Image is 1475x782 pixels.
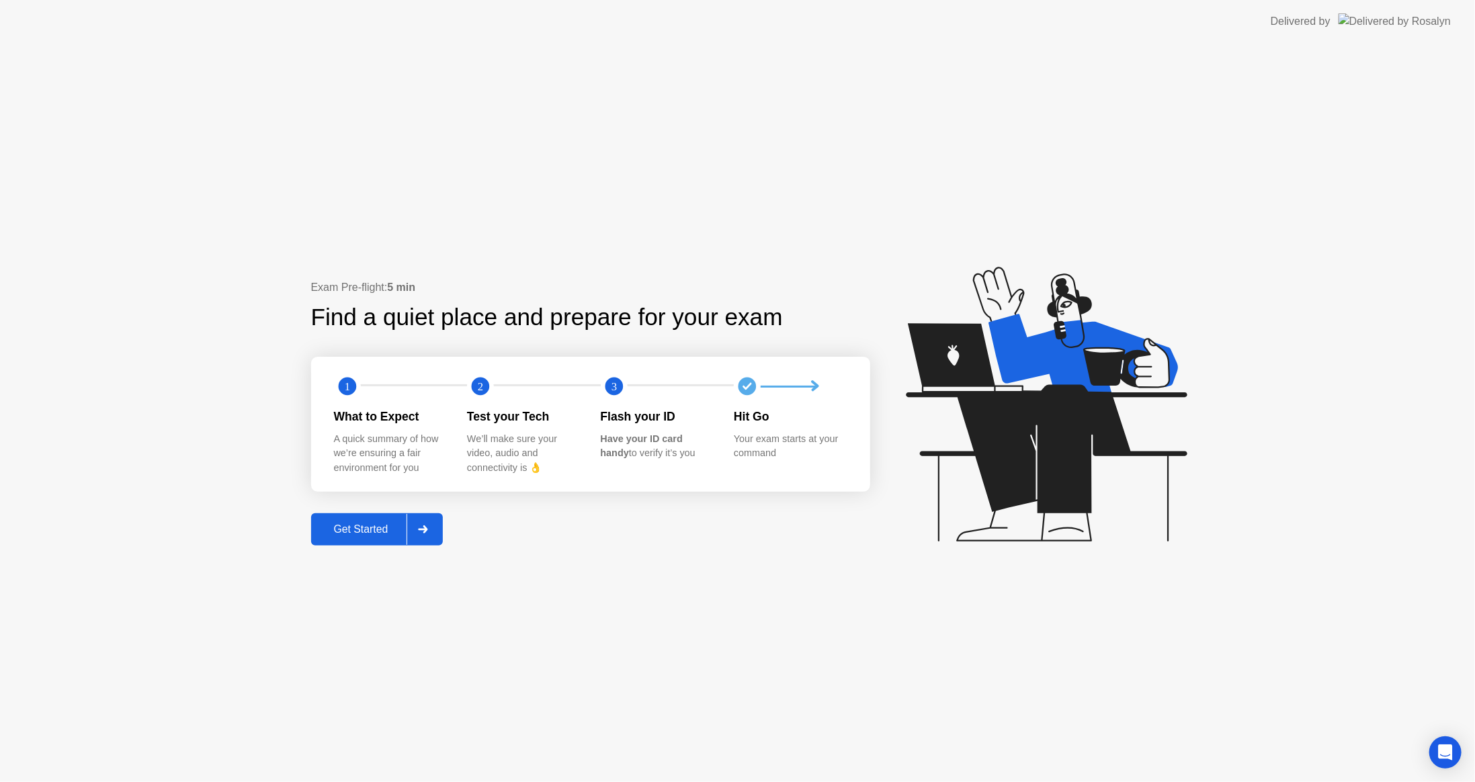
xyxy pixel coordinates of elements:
b: Have your ID card handy [601,433,683,459]
b: 5 min [387,281,415,293]
div: to verify it’s you [601,432,713,461]
div: Exam Pre-flight: [311,279,870,296]
div: Get Started [315,523,407,535]
text: 3 [611,380,616,393]
div: We’ll make sure your video, audio and connectivity is 👌 [467,432,579,476]
img: Delivered by Rosalyn [1339,13,1451,29]
button: Get Started [311,513,444,546]
div: What to Expect [334,408,446,425]
div: Delivered by [1271,13,1331,30]
text: 1 [344,380,349,393]
div: A quick summary of how we’re ensuring a fair environment for you [334,432,446,476]
div: Find a quiet place and prepare for your exam [311,300,785,335]
div: Test your Tech [467,408,579,425]
div: Flash your ID [601,408,713,425]
text: 2 [478,380,483,393]
div: Open Intercom Messenger [1429,736,1462,769]
div: Hit Go [734,408,846,425]
div: Your exam starts at your command [734,432,846,461]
